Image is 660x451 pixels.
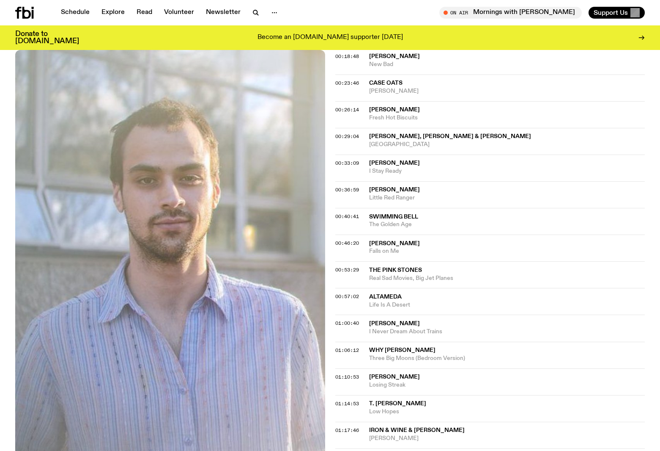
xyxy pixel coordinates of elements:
[335,213,359,220] span: 00:40:41
[15,30,79,45] h3: Donate to [DOMAIN_NAME]
[335,188,359,192] button: 00:36:59
[335,161,359,166] button: 00:33:09
[335,108,359,112] button: 00:26:14
[369,354,645,362] span: Three Big Moons (Bedroom Version)
[369,408,645,416] span: Low Hopes
[369,133,531,139] span: [PERSON_NAME], [PERSON_NAME] & [PERSON_NAME]
[335,186,359,193] span: 00:36:59
[369,347,435,353] span: Why [PERSON_NAME]
[335,347,359,354] span: 01:06:12
[369,221,645,229] span: The Golden Age
[335,294,359,299] button: 00:57:02
[335,348,359,353] button: 01:06:12
[369,274,645,282] span: Real Sad Movies, Big Jet Planes
[369,301,645,309] span: Life Is A Desert
[335,240,359,246] span: 00:46:20
[369,427,465,433] span: Iron & Wine & [PERSON_NAME]
[56,7,95,19] a: Schedule
[335,134,359,139] button: 00:29:04
[335,374,359,380] span: 01:10:53
[335,133,359,140] span: 00:29:04
[335,427,359,434] span: 01:17:46
[369,194,645,202] span: Little Red Ranger
[369,247,645,255] span: Falls on Me
[335,321,359,326] button: 01:00:40
[439,7,582,19] button: On AirMornings with [PERSON_NAME]
[369,381,645,389] span: Losing Streak
[335,106,359,113] span: 00:26:14
[369,267,422,273] span: The Pink Stones
[369,321,420,326] span: [PERSON_NAME]
[335,266,359,273] span: 00:53:29
[369,374,420,380] span: [PERSON_NAME]
[335,401,359,406] button: 01:14:53
[589,7,645,19] button: Support Us
[369,160,420,166] span: [PERSON_NAME]
[201,7,246,19] a: Newsletter
[369,294,402,300] span: Altameda
[594,9,628,17] span: Support Us
[335,80,359,86] span: 00:23:46
[335,375,359,379] button: 01:10:53
[369,167,645,175] span: I Stay Ready
[369,141,645,149] span: [GEOGRAPHIC_DATA]
[369,61,645,69] span: New Bad
[335,268,359,272] button: 00:53:29
[96,7,130,19] a: Explore
[369,214,418,220] span: Swimming Bell
[369,401,426,407] span: T. [PERSON_NAME]
[369,80,403,86] span: Case Oats
[369,107,420,113] span: [PERSON_NAME]
[335,320,359,326] span: 01:00:40
[369,87,645,95] span: [PERSON_NAME]
[159,7,199,19] a: Volunteer
[369,328,645,336] span: I Never Dream About Trains
[369,241,420,246] span: [PERSON_NAME]
[369,53,420,59] span: [PERSON_NAME]
[335,428,359,433] button: 01:17:46
[131,7,157,19] a: Read
[369,114,645,122] span: Fresh Hot Biscuits
[335,241,359,246] button: 00:46:20
[335,81,359,86] button: 00:23:46
[335,160,359,166] span: 00:33:09
[369,434,645,443] span: [PERSON_NAME]
[257,34,403,42] p: Become an [DOMAIN_NAME] supporter [DATE]
[335,293,359,300] span: 00:57:02
[335,53,359,60] span: 00:18:48
[335,54,359,59] button: 00:18:48
[369,187,420,193] span: [PERSON_NAME]
[335,214,359,219] button: 00:40:41
[335,400,359,407] span: 01:14:53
